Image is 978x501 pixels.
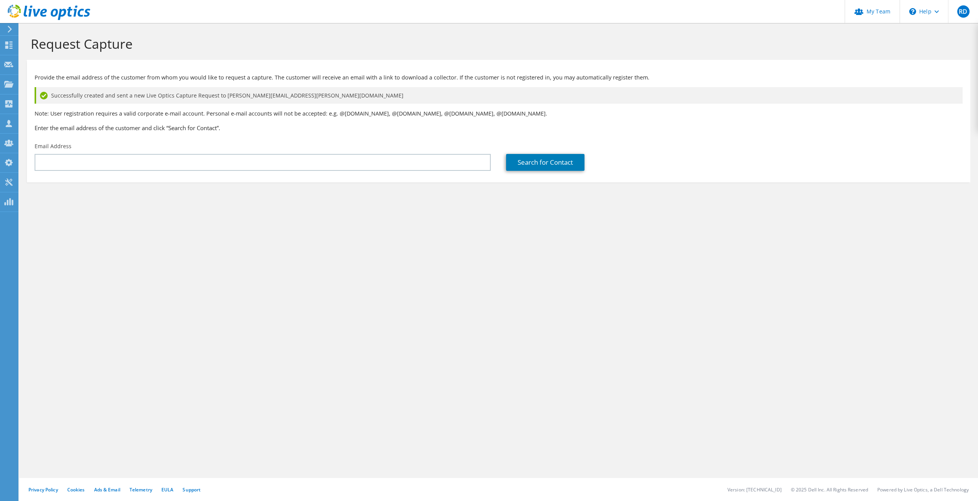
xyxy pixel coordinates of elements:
[727,486,782,493] li: Version: [TECHNICAL_ID]
[31,36,963,52] h1: Request Capture
[909,8,916,15] svg: \n
[35,124,963,132] h3: Enter the email address of the customer and click “Search for Contact”.
[28,486,58,493] a: Privacy Policy
[130,486,152,493] a: Telemetry
[183,486,201,493] a: Support
[35,73,963,82] p: Provide the email address of the customer from whom you would like to request a capture. The cust...
[161,486,173,493] a: EULA
[877,486,969,493] li: Powered by Live Optics, a Dell Technology
[35,142,71,150] label: Email Address
[35,109,963,118] p: Note: User registration requires a valid corporate e-mail account. Personal e-mail accounts will ...
[67,486,85,493] a: Cookies
[957,5,970,18] span: RD
[791,486,868,493] li: © 2025 Dell Inc. All Rights Reserved
[51,91,403,100] span: Successfully created and sent a new Live Optics Capture Request to [PERSON_NAME][EMAIL_ADDRESS][P...
[94,486,120,493] a: Ads & Email
[506,154,584,171] a: Search for Contact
